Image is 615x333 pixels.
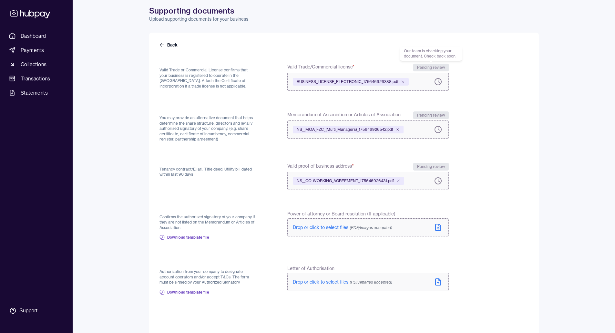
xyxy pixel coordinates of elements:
span: NS__MOA_FZC_(Multi_Managers)_175646926542.pdf [297,127,393,132]
span: Dashboard [21,32,46,40]
span: Payments [21,46,44,54]
div: Pending review [413,163,449,171]
a: Payments [6,44,66,56]
div: Support [19,307,37,314]
span: Statements [21,89,48,97]
span: BUSINESS_LICENSE_ELECTRONIC_175646926388.pdf [297,79,398,84]
span: (PDF/Images accepted) [350,225,392,230]
p: Valid Trade or Commercial License confirms that your business is registered to operate in the [GE... [159,68,257,89]
span: Letter of Authorisation [287,265,334,272]
div: Pending review [413,111,449,119]
a: Transactions [6,73,66,84]
span: Collections [21,60,46,68]
a: Statements [6,87,66,99]
h1: Supporting documents [149,5,539,16]
span: Memorandum of Association or Articles of Association [287,111,401,119]
a: Download template file [159,230,210,245]
a: Download template file [159,285,210,299]
span: Drop or click to select files [293,224,392,230]
a: Dashboard [6,30,66,42]
p: Confirms the authorised signatory of your company if they are not listed on the Memorandum or Art... [159,214,257,231]
p: Our team is checking your document. Check back soon. [404,48,458,59]
span: Drop or click to select files [293,279,392,285]
a: Collections [6,58,66,70]
span: Power of attorney or Board resolution (If applicable) [287,211,395,217]
p: You may provide an alternative document that helps determine the share structure, directors and l... [159,115,257,142]
p: Authorization from your company to designate account operators and/or accept T&Cs. The form must ... [159,269,257,285]
span: Valid proof of business address [287,163,354,171]
p: Upload supporting documents for your business [149,16,539,22]
span: Valid Trade/Commercial license [287,64,354,71]
div: Pending review [413,64,449,71]
span: Download template file [167,235,210,240]
p: Tenancy contract/Eijari, Title deed, Utility bill dated within last 90 days [159,167,257,177]
span: NS__CO-WORKING_AGREEMENT_175646926431.pdf [297,178,394,183]
span: Transactions [21,75,50,82]
a: Support [6,304,66,317]
span: Download template file [167,290,210,295]
a: Back [159,42,179,48]
span: (PDF/Images accepted) [350,280,392,285]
